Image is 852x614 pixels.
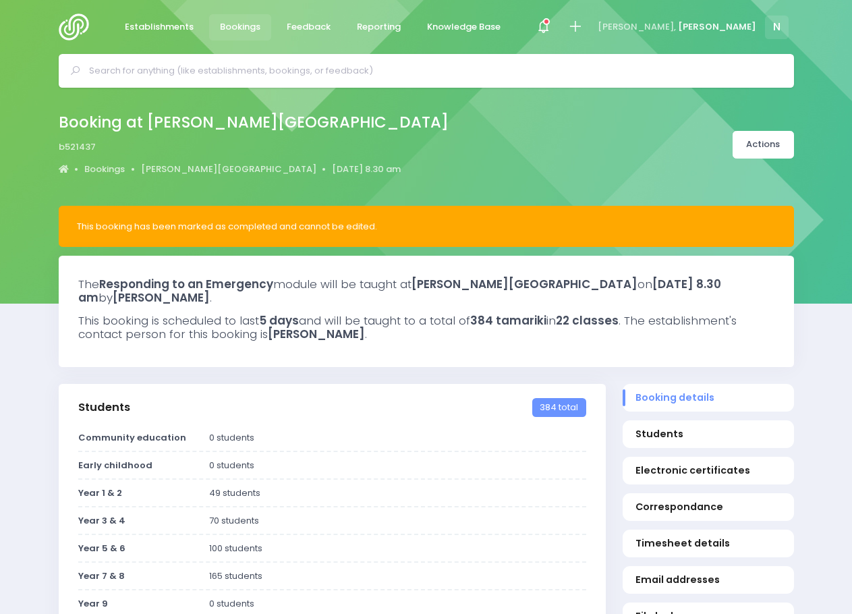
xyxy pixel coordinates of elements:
strong: [PERSON_NAME] [113,289,210,306]
input: Search for anything (like establishments, bookings, or feedback) [89,61,775,81]
a: Establishments [114,14,205,40]
div: This booking has been marked as completed and cannot be edited. [77,220,776,233]
a: Knowledge Base [416,14,512,40]
a: Feedback [276,14,342,40]
span: Reporting [357,20,401,34]
span: Establishments [125,20,194,34]
div: 0 students [201,459,594,472]
span: N [765,16,789,39]
span: Electronic certificates [635,464,780,478]
div: 0 students [201,597,594,611]
a: [DATE] 8.30 am [332,163,401,176]
strong: [PERSON_NAME] [268,326,365,342]
strong: Early childhood [78,459,152,472]
strong: Year 7 & 8 [78,569,125,582]
a: Reporting [346,14,412,40]
strong: Year 5 & 6 [78,542,125,555]
a: Students [623,420,794,448]
div: 49 students [201,486,594,500]
a: Email addresses [623,566,794,594]
a: Bookings [84,163,125,176]
div: 100 students [201,542,594,555]
a: Booking details [623,384,794,412]
strong: [PERSON_NAME][GEOGRAPHIC_DATA] [411,276,637,292]
div: 165 students [201,569,594,583]
h3: The module will be taught at on by . [78,277,774,305]
strong: Year 9 [78,597,108,610]
span: Booking details [635,391,780,405]
a: [PERSON_NAME][GEOGRAPHIC_DATA] [141,163,316,176]
div: 0 students [201,431,594,445]
span: Correspondance [635,500,780,514]
span: 384 total [532,398,586,417]
span: Bookings [220,20,260,34]
span: Email addresses [635,573,780,587]
span: Feedback [287,20,331,34]
strong: 5 days [259,312,299,329]
h3: This booking is scheduled to last and will be taught to a total of in . The establishment's conta... [78,314,774,341]
strong: [DATE] 8.30 am [78,276,721,306]
strong: Year 1 & 2 [78,486,122,499]
strong: Community education [78,431,186,444]
a: Actions [733,131,794,159]
strong: 22 classes [556,312,619,329]
span: Students [635,427,780,441]
strong: 384 tamariki [470,312,546,329]
span: b521437 [59,140,96,154]
strong: Responding to an Emergency [99,276,273,292]
h3: Students [78,401,130,414]
div: 70 students [201,514,594,528]
strong: Year 3 & 4 [78,514,125,527]
a: Electronic certificates [623,457,794,484]
a: Bookings [209,14,272,40]
span: Knowledge Base [427,20,501,34]
a: Timesheet details [623,530,794,557]
span: Timesheet details [635,536,780,551]
span: [PERSON_NAME] [678,20,756,34]
img: Logo [59,13,97,40]
a: Correspondance [623,493,794,521]
span: [PERSON_NAME], [598,20,676,34]
h2: Booking at [PERSON_NAME][GEOGRAPHIC_DATA] [59,113,449,132]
